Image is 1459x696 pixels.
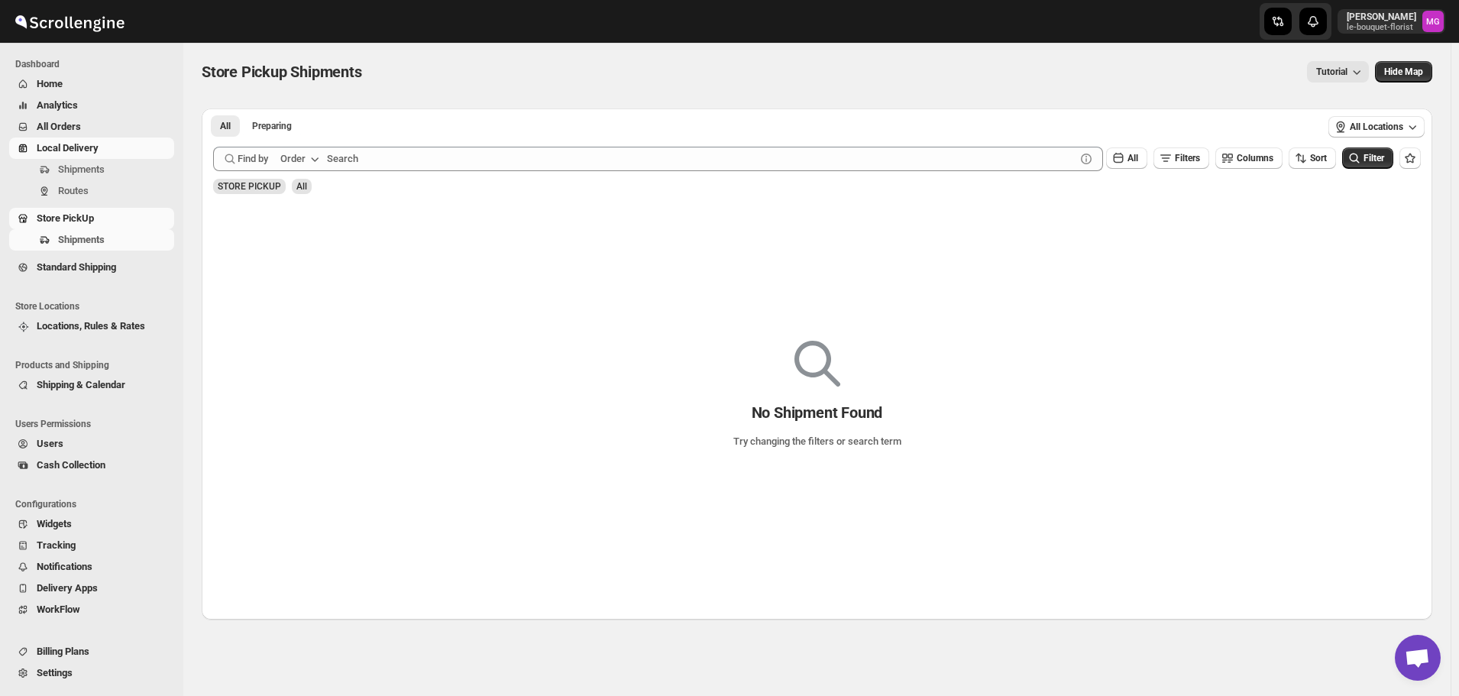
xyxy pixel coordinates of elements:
[9,641,174,662] button: Billing Plans
[37,561,92,572] span: Notifications
[37,142,99,154] span: Local Delivery
[12,2,127,40] img: ScrollEngine
[271,147,332,171] button: Order
[58,163,105,175] span: Shipments
[1310,153,1327,163] span: Sort
[733,434,901,449] p: Try changing the filters or search term
[1153,147,1209,169] button: Filters
[37,604,80,615] span: WorkFlow
[1422,11,1444,32] span: Melody Gluth
[1289,147,1336,169] button: Sort
[1364,153,1384,163] span: Filter
[15,359,176,371] span: Products and Shipping
[9,95,174,116] button: Analytics
[15,418,176,430] span: Users Permissions
[794,341,840,387] img: Empty search results
[37,121,81,132] span: All Orders
[9,73,174,95] button: Home
[37,539,76,551] span: Tracking
[15,58,176,70] span: Dashboard
[37,438,63,449] span: Users
[37,212,94,224] span: Store PickUp
[1106,147,1147,169] button: All
[296,181,307,192] span: All
[202,63,362,81] span: Store Pickup Shipments
[1175,153,1200,163] span: Filters
[9,229,174,251] button: Shipments
[9,662,174,684] button: Settings
[37,667,73,678] span: Settings
[37,646,89,657] span: Billing Plans
[280,151,306,167] div: Order
[37,582,98,594] span: Delivery Apps
[9,180,174,202] button: Routes
[1328,116,1425,138] button: All Locations
[243,115,301,137] button: Preparing
[1215,147,1283,169] button: Columns
[9,513,174,535] button: Widgets
[1342,147,1393,169] button: Filter
[1338,9,1445,34] button: User menu
[37,99,78,111] span: Analytics
[220,120,231,132] span: All
[37,518,72,529] span: Widgets
[15,498,176,510] span: Configurations
[211,115,240,137] button: All
[9,455,174,476] button: Cash Collection
[58,185,89,196] span: Routes
[1350,121,1403,133] span: All Locations
[9,116,174,138] button: All Orders
[9,599,174,620] button: WorkFlow
[1375,61,1432,83] button: Map action label
[238,151,268,167] span: Find by
[15,300,176,312] span: Store Locations
[1426,17,1440,27] text: MG
[9,578,174,599] button: Delivery Apps
[1347,23,1416,32] p: le-bouquet-florist
[58,234,105,245] span: Shipments
[1347,11,1416,23] p: [PERSON_NAME]
[9,556,174,578] button: Notifications
[37,320,145,332] span: Locations, Rules & Rates
[9,433,174,455] button: Users
[752,403,883,422] p: No Shipment Found
[218,181,281,192] span: STORE PICKUP
[1237,153,1273,163] span: Columns
[252,120,292,132] span: Preparing
[1127,153,1138,163] span: All
[9,535,174,556] button: Tracking
[1307,61,1369,83] button: Tutorial
[1384,66,1423,78] span: Hide Map
[37,379,125,390] span: Shipping & Calendar
[9,159,174,180] button: Shipments
[37,78,63,89] span: Home
[37,261,116,273] span: Standard Shipping
[37,459,105,471] span: Cash Collection
[9,316,174,337] button: Locations, Rules & Rates
[327,147,1076,171] input: Search
[1395,635,1441,681] div: Open chat
[1316,66,1347,77] span: Tutorial
[9,374,174,396] button: Shipping & Calendar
